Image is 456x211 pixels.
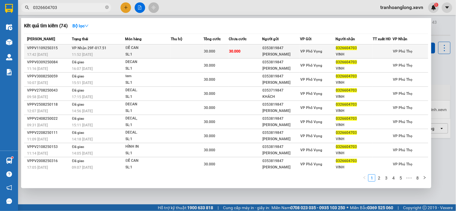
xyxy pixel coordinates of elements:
[27,87,70,94] div: VPPV2708250043
[126,65,171,72] div: SL: 1
[262,45,300,51] div: 0353819847
[126,51,171,58] div: SL: 1
[336,108,372,114] div: VINH
[72,74,84,78] span: Đã giao
[171,37,182,41] span: Thu hộ
[204,106,215,110] span: 30.000
[204,77,215,82] span: 30.000
[383,175,390,181] a: 3
[27,130,70,136] div: VPPV2208250111
[204,37,221,41] span: Tổng cước
[126,115,171,122] div: DECAL,
[393,92,413,96] span: VP Phú Thọ
[376,175,382,181] a: 2
[27,109,48,113] span: 12:07 [DATE]
[84,24,89,28] span: down
[369,175,375,181] a: 1
[126,158,171,164] div: ĐỀ CAN
[6,198,12,204] span: message
[72,53,93,57] span: 11:52 [DATE]
[72,81,93,85] span: 15:51 [DATE]
[361,174,368,182] li: Previous Page
[363,176,366,179] span: left
[204,148,215,152] span: 30.000
[262,94,300,100] div: KHÁCH
[421,174,428,182] button: right
[126,59,171,65] div: DECAN
[105,5,109,9] span: close-circle
[6,24,12,30] img: warehouse-icon
[393,106,413,110] span: VP Phú Thọ
[393,37,408,41] span: VP Nhận
[423,176,427,179] span: right
[204,162,215,166] span: 30.000
[72,137,93,141] span: 14:18 [DATE]
[300,77,322,82] span: VP Phố Vọng
[368,174,375,182] li: 1
[404,174,414,182] li: Next 5 Pages
[262,51,300,58] div: [PERSON_NAME]
[262,101,300,108] div: 0353819847
[229,37,247,41] span: Chưa cước
[24,23,68,29] h3: Kết quả tìm kiếm ( 74 )
[11,157,13,158] sup: 1
[390,174,397,182] li: 4
[204,120,215,124] span: 30.000
[126,80,171,86] div: SL: 1
[336,150,372,156] div: VINH
[336,88,357,92] span: 0326604703
[72,37,88,41] span: Trạng thái
[204,49,215,53] span: 30.000
[204,63,215,68] span: 30.000
[8,44,72,53] b: GỬI : VP Phú Thọ
[33,4,104,11] input: Tìm tên, số ĐT hoặc mã đơn
[336,116,357,121] span: 0326604703
[262,37,279,41] span: Người gửi
[204,92,215,96] span: 30.000
[336,136,372,142] div: VINH
[27,123,48,127] span: 09:31 [DATE]
[336,37,355,41] span: Người nhận
[27,116,70,122] div: VPPV2408250022
[126,143,171,150] div: HÌNH IN
[27,73,70,80] div: VPPV3008250059
[27,59,70,65] div: VPPV0309250084
[27,45,70,51] div: VPPV1109250315
[27,144,70,150] div: VPPV2108250153
[336,80,372,86] div: VINH
[6,171,12,177] span: question-circle
[373,37,391,41] span: TT xuất HĐ
[229,49,241,53] span: 30.000
[336,60,357,64] span: 0326604703
[126,87,171,94] div: DECAL.
[6,158,12,164] img: warehouse-icon
[72,88,84,92] span: Đã giao
[393,148,413,152] span: VP Phú Thọ
[404,174,414,182] span: •••
[300,92,322,96] span: VP Phố Vọng
[56,15,251,22] li: Số 10 ngõ 15 Ngọc Hồi, [PERSON_NAME], [GEOGRAPHIC_DATA]
[126,136,171,143] div: SL: 1
[72,67,93,71] span: 16:07 [DATE]
[414,175,421,181] a: 8
[393,120,413,124] span: VP Phú Thọ
[393,63,413,68] span: VP Phú Thọ
[336,46,357,50] span: 0326604703
[300,37,311,41] span: VP Gửi
[27,158,70,164] div: VPPV2008250316
[393,162,413,166] span: VP Phú Thọ
[300,134,322,138] span: VP Phố Vọng
[6,69,12,75] img: solution-icon
[68,21,93,31] button: Bộ lọcdown
[27,37,55,41] span: [PERSON_NAME]
[126,94,171,100] div: SL: 1
[300,106,322,110] span: VP Phố Vọng
[27,81,48,85] span: 10:07 [DATE]
[262,164,300,170] div: [PERSON_NAME]
[262,108,300,114] div: [PERSON_NAME]
[5,4,13,13] img: logo-vxr
[72,23,89,28] strong: Bộ lọc
[336,131,357,135] span: 0326604703
[397,175,404,181] a: 5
